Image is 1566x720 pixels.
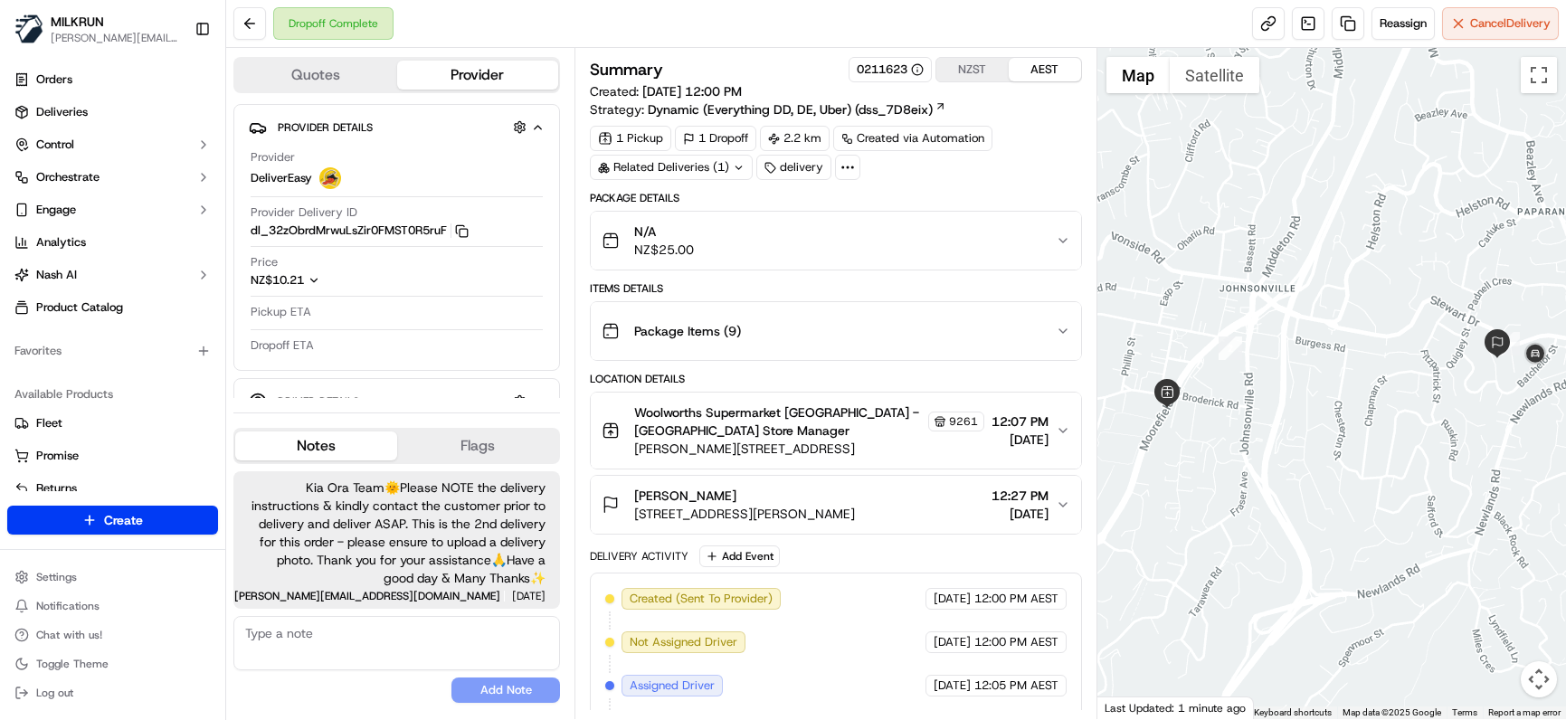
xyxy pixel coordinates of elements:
span: Package Items ( 9 ) [634,322,741,340]
button: [PERSON_NAME][STREET_ADDRESS][PERSON_NAME]12:27 PM[DATE] [591,476,1081,534]
span: Notifications [36,599,100,613]
span: 12:00 PM AEST [974,634,1058,650]
a: Report a map error [1488,707,1561,717]
span: [DATE] [992,431,1049,449]
span: Reassign [1380,15,1427,32]
button: dl_32zObrdMrwuLsZir0FMST0R5ruF [251,223,469,239]
a: Terms (opens in new tab) [1452,707,1477,717]
button: Driver Details [249,386,545,416]
span: NZ$10.21 [251,272,304,288]
button: 0211623 [857,62,924,78]
span: Provider [251,149,295,166]
span: [PERSON_NAME] [634,487,736,505]
button: Toggle fullscreen view [1521,57,1557,93]
button: Map camera controls [1521,661,1557,697]
span: [DATE] [934,591,971,607]
span: Chat with us! [36,628,102,642]
span: 12:05 PM AEST [974,677,1058,694]
button: Chat with us! [7,622,218,648]
span: Deliveries [36,104,88,120]
span: Cancel Delivery [1470,15,1551,32]
span: 12:27 PM [992,487,1049,505]
div: 2.2 km [760,126,830,151]
span: Provider Details [278,120,373,135]
button: Show street map [1106,57,1170,93]
button: Returns [7,474,218,503]
button: Show satellite imagery [1170,57,1259,93]
span: Settings [36,570,77,584]
span: Dropoff ETA [251,337,314,354]
a: Dynamic (Everything DD, DE, Uber) (dss_7D8eix) [648,100,946,118]
span: 9261 [949,414,978,429]
div: Items Details [590,281,1082,296]
span: Analytics [36,234,86,251]
button: AEST [1009,58,1081,81]
button: NZST [936,58,1009,81]
div: Favorites [7,336,218,365]
span: [STREET_ADDRESS][PERSON_NAME] [634,505,855,523]
h3: Summary [590,62,663,78]
button: Provider [397,61,559,90]
a: Fleet [14,415,211,431]
a: Created via Automation [833,126,992,151]
span: [DATE] [934,677,971,694]
span: [DATE] [512,591,546,602]
span: Dynamic (Everything DD, DE, Uber) (dss_7D8eix) [648,100,933,118]
button: Promise [7,441,218,470]
div: Delivery Activity [590,549,688,564]
button: Toggle Theme [7,651,218,677]
span: Engage [36,202,76,218]
div: 3 [1496,332,1520,355]
button: Flags [397,431,559,460]
span: 12:07 PM [992,412,1049,431]
span: [DATE] 12:00 PM [642,83,742,99]
div: Package Details [590,191,1082,205]
span: 12:00 PM AEST [974,591,1058,607]
button: Settings [7,564,218,590]
span: Orchestrate [36,169,100,185]
button: Log out [7,680,218,706]
button: Woolworths Supermarket [GEOGRAPHIC_DATA] - [GEOGRAPHIC_DATA] Store Manager9261[PERSON_NAME][STREE... [591,393,1081,469]
span: N/A [634,223,694,241]
span: Not Assigned Driver [630,634,737,650]
span: [PERSON_NAME][EMAIL_ADDRESS][DOMAIN_NAME] [234,591,500,602]
a: Open this area in Google Maps (opens a new window) [1102,696,1162,719]
span: Created (Sent To Provider) [630,591,773,607]
span: Map data ©2025 Google [1343,707,1441,717]
button: Quotes [235,61,397,90]
span: Log out [36,686,73,700]
button: Create [7,506,218,535]
span: Woolworths Supermarket [GEOGRAPHIC_DATA] - [GEOGRAPHIC_DATA] Store Manager [634,403,925,440]
span: [PERSON_NAME][STREET_ADDRESS] [634,440,984,458]
button: N/ANZ$25.00 [591,212,1081,270]
div: Location Details [590,372,1082,386]
span: Control [36,137,74,153]
span: Pickup ETA [251,304,311,320]
img: delivereasy_logo.png [319,167,341,189]
span: Driver Details [278,394,359,409]
button: Fleet [7,409,218,438]
button: Notes [235,431,397,460]
span: Product Catalog [36,299,123,316]
div: 2 [1219,336,1242,360]
span: Promise [36,448,79,464]
button: Keyboard shortcuts [1254,706,1332,719]
button: [PERSON_NAME][EMAIL_ADDRESS][DOMAIN_NAME] [51,31,180,45]
div: Available Products [7,380,218,409]
button: Package Items (9) [591,302,1081,360]
div: Related Deliveries (1) [590,155,753,180]
button: Orchestrate [7,163,218,192]
button: Notifications [7,593,218,619]
span: Toggle Theme [36,657,109,671]
span: Price [251,254,278,270]
img: Google [1102,696,1162,719]
a: Promise [14,448,211,464]
button: CancelDelivery [1442,7,1559,40]
span: Fleet [36,415,62,431]
div: delivery [756,155,831,180]
a: Orders [7,65,218,94]
div: Strategy: [590,100,946,118]
span: Provider Delivery ID [251,204,357,221]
